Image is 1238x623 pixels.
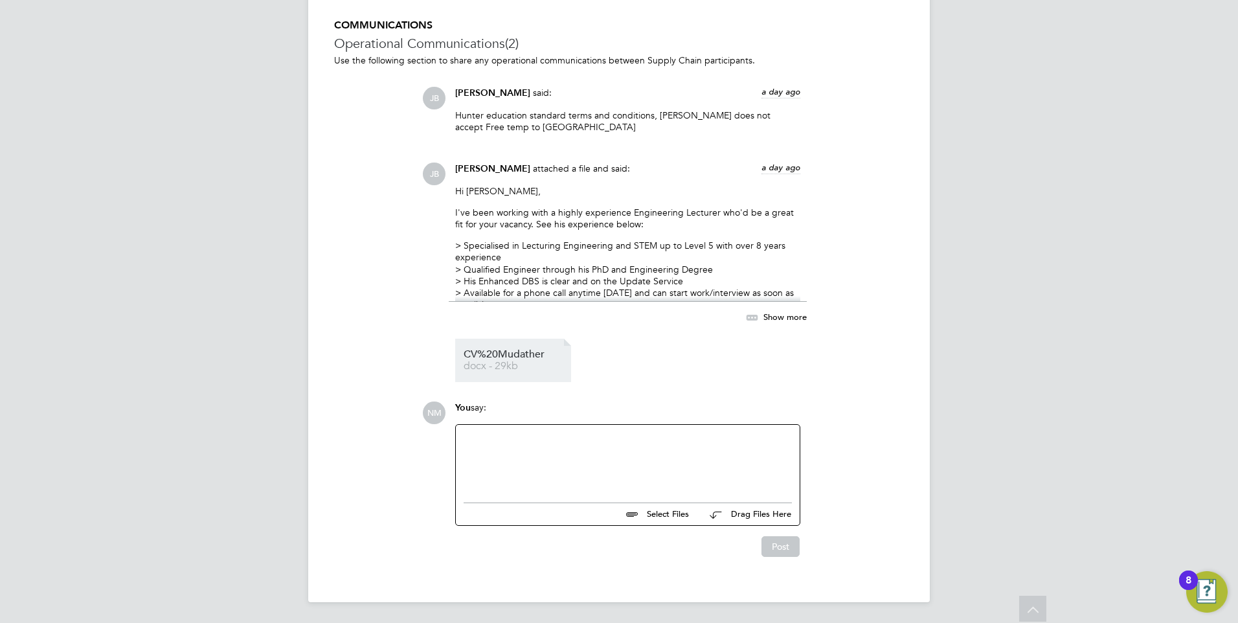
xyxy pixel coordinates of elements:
[455,109,800,133] p: Hunter education standard terms and conditions, [PERSON_NAME] does not accept Free temp to [GEOGR...
[1186,580,1191,597] div: 8
[505,35,519,52] span: (2)
[761,86,800,97] span: a day ago
[423,87,445,109] span: JB
[763,311,807,322] span: Show more
[699,501,792,528] button: Drag Files Here
[464,361,567,371] span: docx - 29kb
[761,162,800,173] span: a day ago
[533,87,552,98] span: said:
[334,19,904,32] h5: COMMUNICATIONS
[334,54,904,66] p: Use the following section to share any operational communications between Supply Chain participants.
[455,402,800,424] div: say:
[464,350,567,359] span: CV%20Mudather
[1186,571,1228,613] button: Open Resource Center, 8 new notifications
[464,350,567,371] a: CV%20Mudather docx - 29kb
[334,35,904,52] h3: Operational Communications
[455,163,530,174] span: [PERSON_NAME]
[533,163,630,174] span: attached a file and said:
[761,536,800,557] button: Post
[423,402,445,424] span: NM
[423,163,445,185] span: JB
[455,185,800,197] p: Hi [PERSON_NAME],
[455,207,800,230] p: I've been working with a highly experience Engineering Lecturer who'd be a great fit for your vac...
[455,402,471,413] span: You
[455,87,530,98] span: [PERSON_NAME]
[455,240,800,310] p: > Specialised in Lecturing Engineering and STEM up to Level 5 with over 8 years experience > Qual...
